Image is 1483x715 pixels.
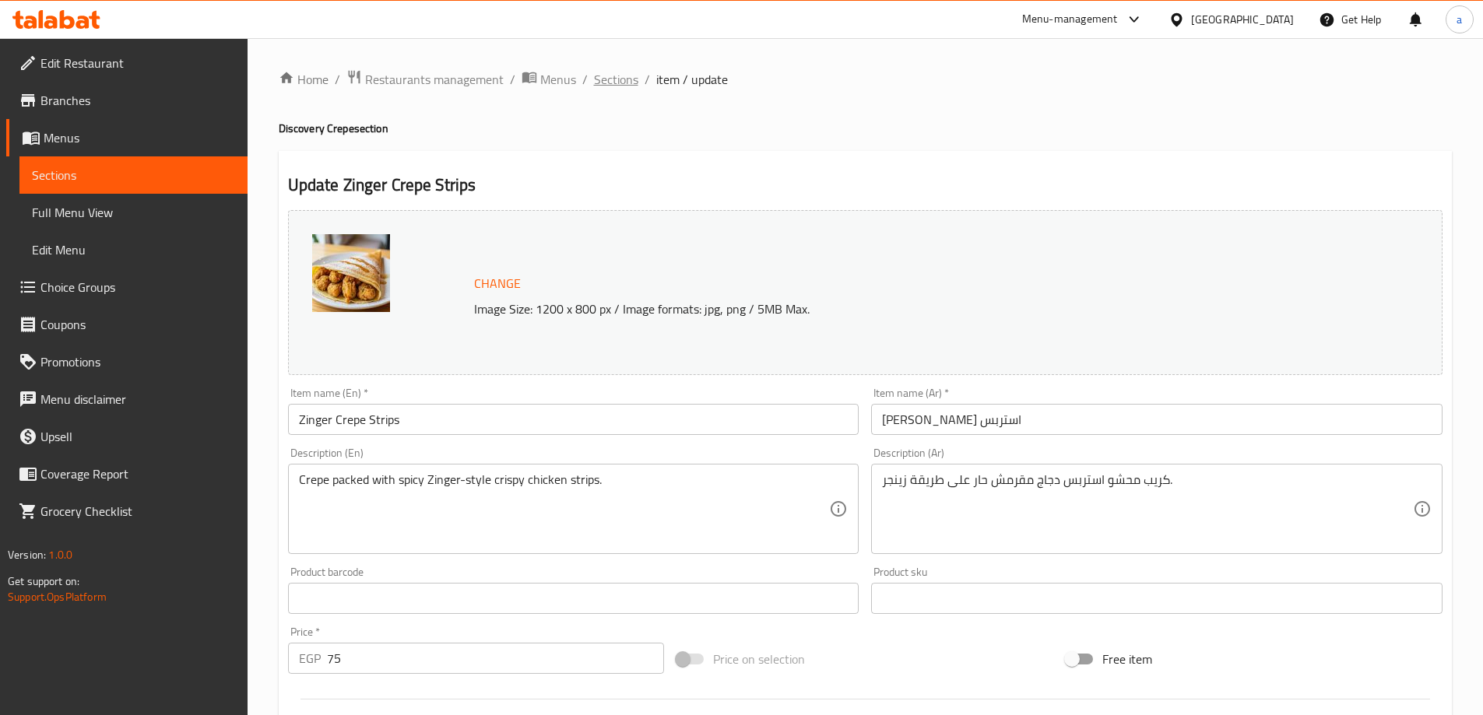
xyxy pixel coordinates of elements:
[40,352,235,371] span: Promotions
[288,583,859,614] input: Please enter product barcode
[299,472,830,546] textarea: Crepe packed with spicy Zinger-style crispy chicken strips.
[19,156,248,194] a: Sections
[40,502,235,520] span: Grocery Checklist
[645,70,650,89] li: /
[288,173,1443,197] h2: Update Zinger Crepe Strips
[32,240,235,259] span: Edit Menu
[468,268,527,300] button: Change
[882,472,1413,546] textarea: كريب محشو استربس دجاج مقرمش حار على طريقة زينجر.
[6,82,248,119] a: Branches
[40,427,235,446] span: Upsell
[299,649,321,668] p: EGP
[6,268,248,306] a: Choice Groups
[6,44,248,82] a: Edit Restaurant
[40,54,235,72] span: Edit Restaurant
[6,306,248,343] a: Coupons
[40,464,235,483] span: Coverage Report
[582,70,588,89] li: /
[312,234,390,312] img: Crepe_Chicken_Strips638871821517567630.jpg
[6,380,248,418] a: Menu disclaimer
[40,390,235,408] span: Menu disclaimer
[40,91,235,110] span: Branches
[474,272,521,295] span: Change
[8,571,79,591] span: Get support on:
[1022,10,1118,29] div: Menu-management
[44,128,235,147] span: Menus
[8,587,107,607] a: Support.OpsPlatform
[871,404,1443,435] input: Enter name Ar
[19,194,248,231] a: Full Menu View
[32,203,235,222] span: Full Menu View
[40,278,235,296] span: Choice Groups
[279,121,1452,136] h4: Discovery Crepe section
[1457,11,1462,28] span: a
[335,70,340,89] li: /
[594,70,638,89] a: Sections
[365,70,504,89] span: Restaurants management
[713,650,805,668] span: Price on selection
[346,69,504,89] a: Restaurants management
[510,70,515,89] li: /
[1102,650,1152,668] span: Free item
[32,166,235,184] span: Sections
[871,583,1443,614] input: Please enter product sku
[6,492,248,530] a: Grocery Checklist
[19,231,248,268] a: Edit Menu
[540,70,576,89] span: Menus
[1191,11,1294,28] div: [GEOGRAPHIC_DATA]
[6,418,248,455] a: Upsell
[327,643,665,674] input: Please enter price
[6,119,248,156] a: Menus
[48,545,72,565] span: 1.0.0
[279,70,329,89] a: Home
[522,69,576,89] a: Menus
[656,70,728,89] span: item / update
[40,315,235,334] span: Coupons
[468,300,1298,318] p: Image Size: 1200 x 800 px / Image formats: jpg, png / 5MB Max.
[288,404,859,435] input: Enter name En
[279,69,1452,89] nav: breadcrumb
[8,545,46,565] span: Version:
[6,343,248,380] a: Promotions
[6,455,248,492] a: Coverage Report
